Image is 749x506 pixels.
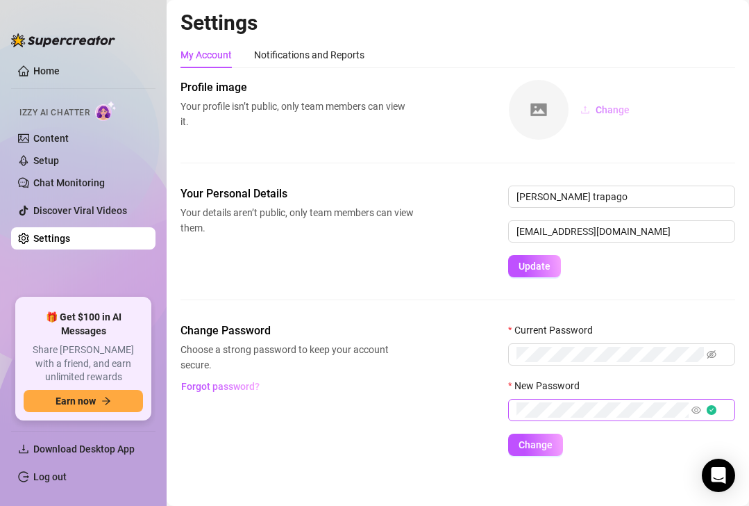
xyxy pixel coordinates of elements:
[11,33,115,47] img: logo-BBDzfeDw.svg
[33,133,69,144] a: Content
[33,471,67,482] a: Log out
[180,186,414,202] span: Your Personal Details
[180,99,414,129] span: Your profile isn’t public, only team members can view it.
[18,443,29,455] span: download
[33,233,70,244] a: Settings
[508,323,602,338] label: Current Password
[519,439,553,450] span: Change
[24,343,143,384] span: Share [PERSON_NAME] with a friend, and earn unlimited rewards
[702,459,735,492] div: Open Intercom Messenger
[101,396,111,406] span: arrow-right
[180,375,260,398] button: Forgot password?
[707,350,716,359] span: eye-invisible
[180,79,414,96] span: Profile image
[569,99,641,121] button: Change
[180,47,232,63] div: My Account
[516,402,689,418] input: New Password
[24,390,143,412] button: Earn nowarrow-right
[33,443,135,455] span: Download Desktop App
[508,186,735,208] input: Enter name
[508,434,563,456] button: Change
[33,65,60,76] a: Home
[519,261,550,272] span: Update
[19,106,90,120] span: Izzy AI Chatter
[180,10,735,36] h2: Settings
[180,205,414,236] span: Your details aren’t public, only team members can view them.
[509,80,569,140] img: square-placeholder.png
[691,405,701,415] span: eye
[181,381,260,392] span: Forgot password?
[180,342,414,373] span: Choose a strong password to keep your account secure.
[33,205,127,216] a: Discover Viral Videos
[508,255,561,277] button: Update
[95,101,117,121] img: AI Chatter
[516,347,704,362] input: Current Password
[24,311,143,338] span: 🎁 Get $100 in AI Messages
[580,105,590,115] span: upload
[180,323,414,339] span: Change Password
[508,378,589,393] label: New Password
[508,220,735,243] input: Enter new email
[254,47,364,63] div: Notifications and Reports
[33,177,105,188] a: Chat Monitoring
[596,104,630,115] span: Change
[56,395,96,407] span: Earn now
[33,155,59,166] a: Setup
